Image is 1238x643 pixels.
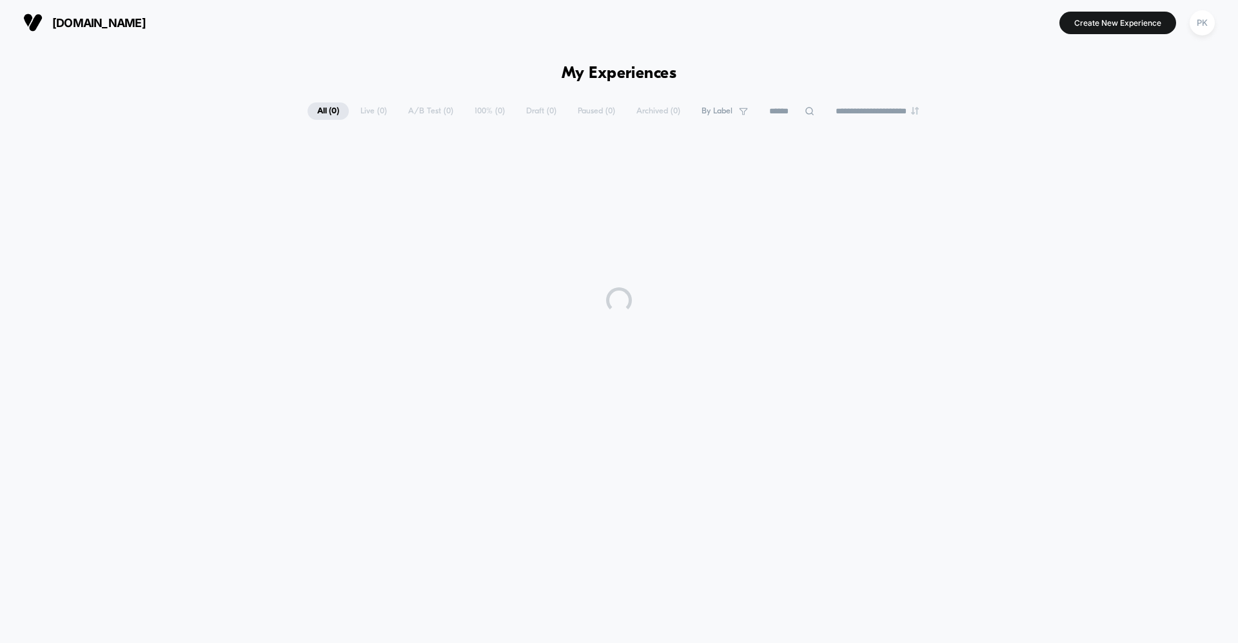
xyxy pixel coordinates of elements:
div: PK [1190,10,1215,35]
button: [DOMAIN_NAME] [19,12,150,33]
span: All ( 0 ) [308,102,349,120]
button: Create New Experience [1059,12,1176,34]
span: By Label [702,106,732,116]
img: end [911,107,919,115]
img: Visually logo [23,13,43,32]
h1: My Experiences [562,64,677,83]
span: [DOMAIN_NAME] [52,16,146,30]
button: PK [1186,10,1219,36]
